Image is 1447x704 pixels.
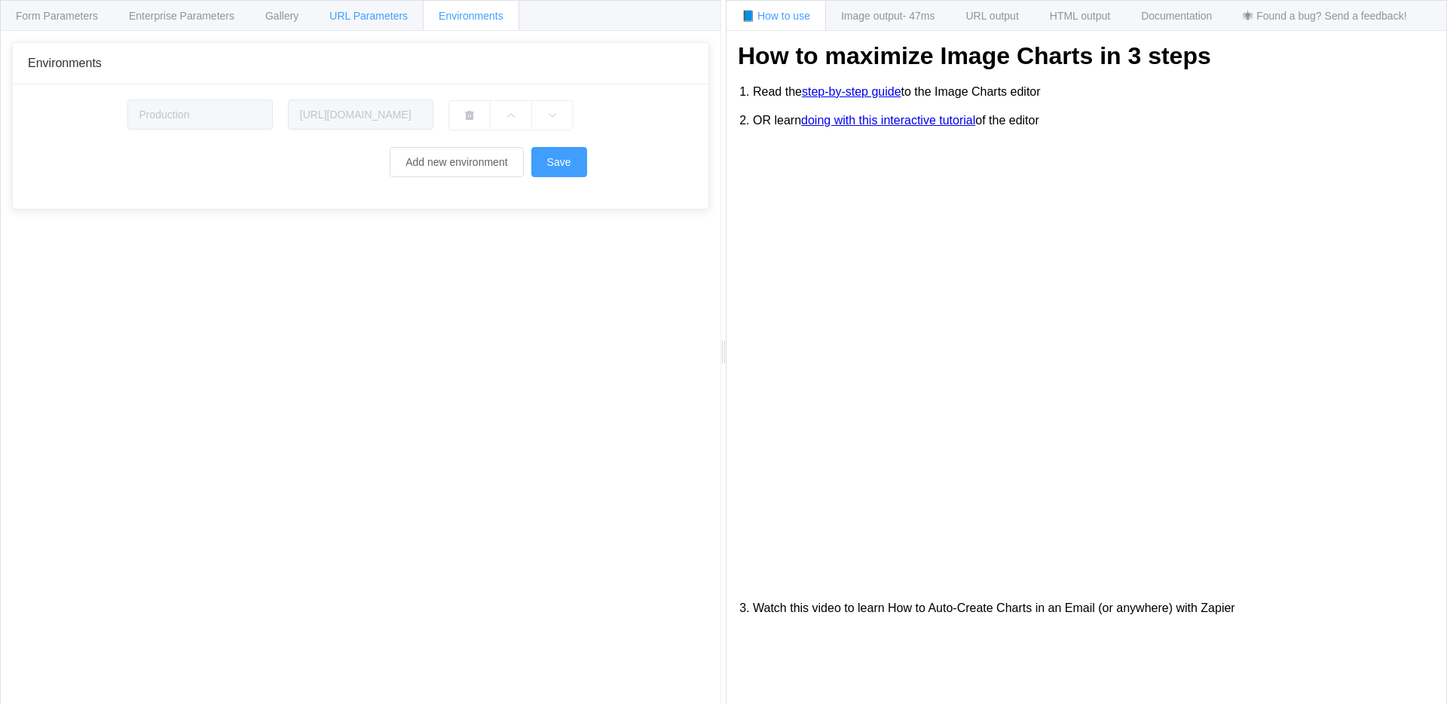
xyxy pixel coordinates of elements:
li: OR learn of the editor [753,106,1435,135]
span: URL Parameters [329,10,408,22]
span: HTML output [1050,10,1110,22]
span: Gallery [265,10,298,22]
span: Environments [439,10,503,22]
span: Documentation [1141,10,1212,22]
span: Enterprise Parameters [129,10,234,22]
span: Save [547,156,571,168]
span: Form Parameters [16,10,98,22]
button: Add new environment [390,147,523,177]
a: doing with this interactive tutorial [801,114,975,127]
button: Save [531,147,587,177]
li: Read the to the Image Charts editor [753,78,1435,106]
a: step-by-step guide [802,85,901,99]
span: - 47ms [903,10,935,22]
h1: How to maximize Image Charts in 3 steps [738,42,1435,70]
span: URL output [965,10,1018,22]
span: Image output [841,10,935,22]
span: 🕷 Found a bug? Send a feedback! [1243,10,1406,22]
span: 📘 How to use [742,10,810,22]
span: Environments [28,57,102,69]
li: Watch this video to learn How to Auto-Create Charts in an Email (or anywhere) with Zapier [753,594,1435,623]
